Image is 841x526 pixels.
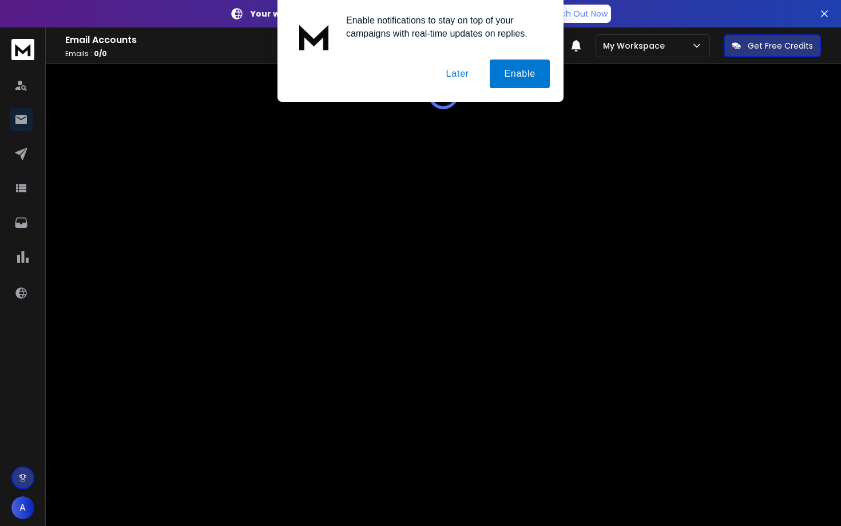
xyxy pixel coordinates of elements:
[431,60,483,88] button: Later
[337,14,550,40] div: Enable notifications to stay on top of your campaigns with real-time updates on replies.
[291,14,337,60] img: notification icon
[11,496,34,519] button: A
[490,60,550,88] button: Enable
